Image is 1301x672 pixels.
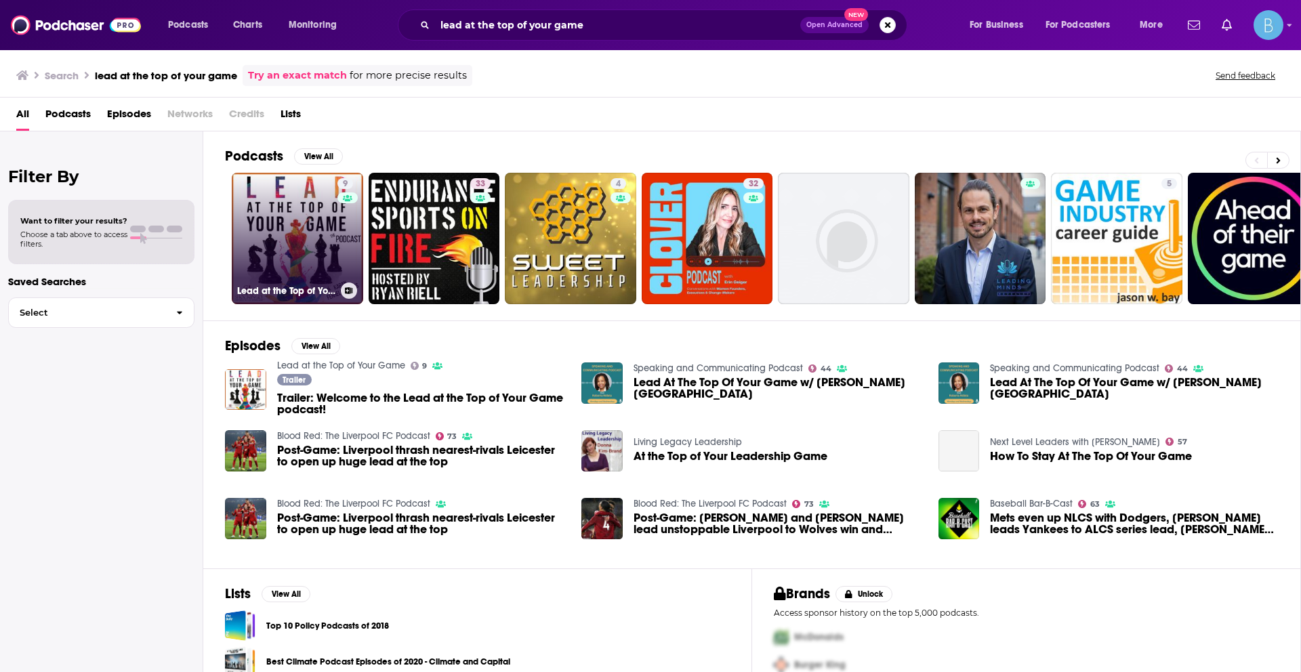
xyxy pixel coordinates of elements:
[1178,439,1187,445] span: 57
[634,512,922,535] a: Post-Game: Mohamed Salah and Virgil van Dijk lead unstoppable Liverpool to Wolves win and Christm...
[1161,178,1177,189] a: 5
[225,610,255,641] a: Top 10 Policy Podcasts of 2018
[422,363,427,369] span: 9
[990,512,1279,535] a: Mets even up NLCS with Dodgers, Rodón leads Yankees to ALCS series lead, Swift & Kelce attend Game 1
[225,369,266,411] img: Trailer: Welcome to the Lead at the Top of Your Game podcast!
[634,512,922,535] span: Post-Game: [PERSON_NAME] and [PERSON_NAME] lead unstoppable Liverpool to Wolves win and Christmas...
[411,9,920,41] div: Search podcasts, credits, & more...
[225,337,340,354] a: EpisodesView All
[277,498,430,509] a: Blood Red: The Liverpool FC Podcast
[1165,438,1187,446] a: 57
[938,498,980,539] a: Mets even up NLCS with Dodgers, Rodón leads Yankees to ALCS series lead, Swift & Kelce attend Game 1
[262,586,310,602] button: View All
[990,436,1160,448] a: Next Level Leaders with Dr. Joseph Walker, III
[634,377,922,400] span: Lead At The Top Of Your Game w/ [PERSON_NAME][GEOGRAPHIC_DATA]
[266,618,389,633] a: Top 10 Policy Podcasts of 2018
[806,22,863,28] span: Open Advanced
[1216,14,1237,37] a: Show notifications dropdown
[774,585,830,602] h2: Brands
[281,103,301,131] a: Lists
[233,16,262,35] span: Charts
[749,177,758,191] span: 32
[581,362,623,404] img: Lead At The Top Of Your Game w/ Karan Ferrell-Rhodes
[821,366,831,372] span: 44
[642,173,773,304] a: 32
[990,362,1159,374] a: Speaking and Communicating Podcast
[1140,16,1163,35] span: More
[350,68,467,83] span: for more precise results
[794,631,844,643] span: McDonalds
[8,167,194,186] h2: Filter By
[45,69,79,82] h3: Search
[960,14,1040,36] button: open menu
[337,178,353,189] a: 9
[1254,10,1283,40] img: User Profile
[8,297,194,328] button: Select
[224,14,270,36] a: Charts
[289,16,337,35] span: Monitoring
[277,444,566,467] a: Post-Game: Liverpool thrash nearest-rivals Leicester to open up huge lead at the top
[232,173,363,304] a: 9Lead at the Top of Your Game
[225,148,343,165] a: PodcastsView All
[277,512,566,535] a: Post-Game: Liverpool thrash nearest-rivals Leicester to open up huge lead at the top
[581,498,623,539] img: Post-Game: Mohamed Salah and Virgil van Dijk lead unstoppable Liverpool to Wolves win and Christm...
[990,450,1192,462] a: How To Stay At The Top Of Your Game
[800,17,869,33] button: Open AdvancedNew
[45,103,91,131] a: Podcasts
[237,285,335,297] h3: Lead at the Top of Your Game
[1051,173,1182,304] a: 5
[634,436,742,448] a: Living Legacy Leadership
[990,377,1279,400] span: Lead At The Top Of Your Game w/ [PERSON_NAME][GEOGRAPHIC_DATA]
[835,586,893,602] button: Unlock
[808,364,831,373] a: 44
[277,392,566,415] a: Trailer: Welcome to the Lead at the Top of Your Game podcast!
[1078,500,1100,508] a: 63
[792,500,814,508] a: 73
[435,14,800,36] input: Search podcasts, credits, & more...
[1090,501,1100,507] span: 63
[970,16,1023,35] span: For Business
[343,177,348,191] span: 9
[1182,14,1205,37] a: Show notifications dropdown
[277,360,405,371] a: Lead at the Top of Your Game
[11,12,141,38] img: Podchaser - Follow, Share and Rate Podcasts
[611,178,626,189] a: 4
[225,585,310,602] a: ListsView All
[167,103,213,131] span: Networks
[225,498,266,539] img: Post-Game: Liverpool thrash nearest-rivals Leicester to open up huge lead at the top
[291,338,340,354] button: View All
[768,623,794,651] img: First Pro Logo
[774,608,1279,618] p: Access sponsor history on the top 5,000 podcasts.
[225,585,251,602] h2: Lists
[634,362,803,374] a: Speaking and Communicating Podcast
[229,103,264,131] span: Credits
[225,430,266,471] img: Post-Game: Liverpool thrash nearest-rivals Leicester to open up huge lead at the top
[634,498,787,509] a: Blood Red: The Liverpool FC Podcast
[844,8,869,21] span: New
[411,362,428,370] a: 9
[225,148,283,165] h2: Podcasts
[8,275,194,288] p: Saved Searches
[581,430,623,471] img: At the Top of Your Leadership Game
[1177,366,1188,372] span: 44
[470,178,491,189] a: 33
[938,362,980,404] img: Lead At The Top Of Your Game w/ Karan Ferrell-Rhodes
[990,512,1279,535] span: Mets even up NLCS with Dodgers, [PERSON_NAME] leads Yankees to ALCS series lead, [PERSON_NAME] & ...
[447,434,457,440] span: 73
[9,308,165,317] span: Select
[1167,177,1172,191] span: 5
[794,659,846,671] span: Burger King
[743,178,764,189] a: 32
[1130,14,1180,36] button: open menu
[505,173,636,304] a: 4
